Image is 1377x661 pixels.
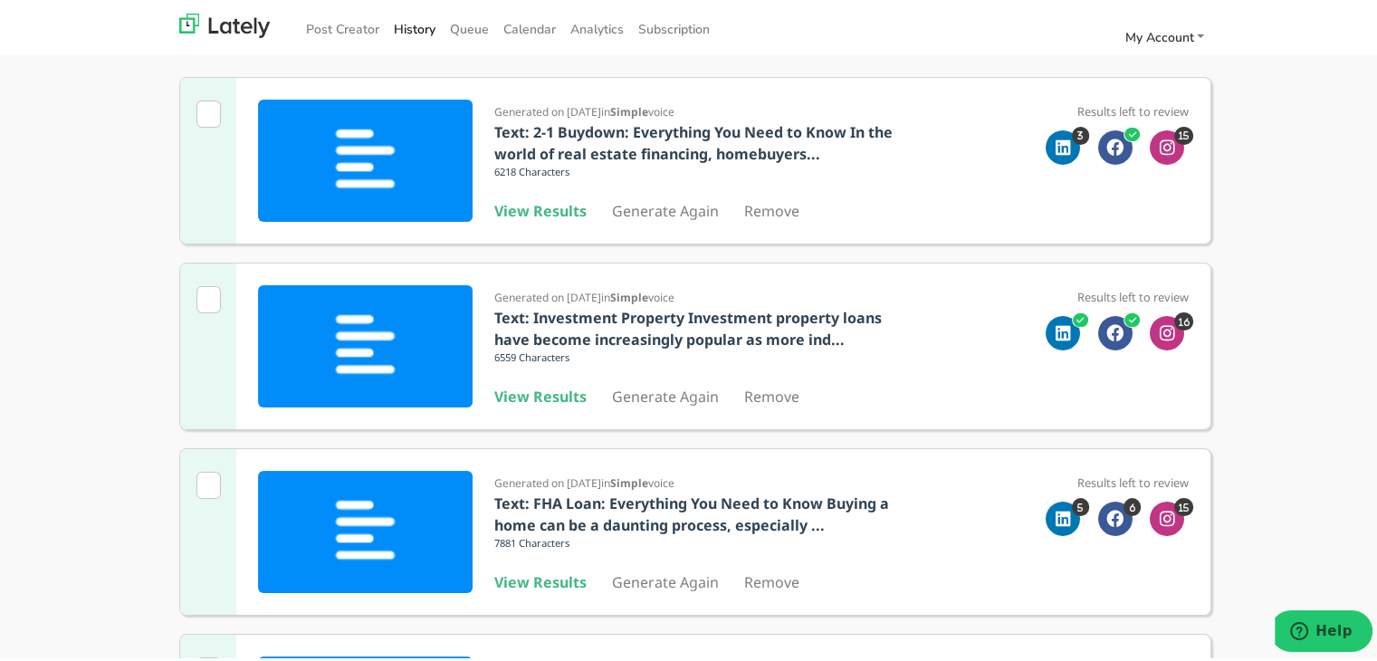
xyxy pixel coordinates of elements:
[494,119,893,160] b: Text: 2-1 Buydown: Everything You Need to Know In the world of real estate financing, homebuyers...
[494,532,906,552] p: 7881 Characters
[494,197,587,217] a: View Results
[1077,100,1189,116] small: Results left to review
[1077,285,1189,302] small: Results left to review
[601,472,674,487] span: in voice
[612,569,719,589] a: Generate Again
[258,467,473,589] img: iiIIXcUTBizii4EUcUfAijih4EUcUvIgjCl7EEQUv4oiCF3FEwYs4ouBFHFHwIo4oeBFHFLyIIwpexIliEf4JM+OiyzCnm2AA...
[1275,607,1372,652] iframe: Opens a widget where you can find more information
[744,383,799,403] a: Remove
[494,490,889,532] b: Text: FHA Loan: Everything You Need to Know Buying a home can be a daunting process, especially ...
[494,569,587,589] a: View Results
[179,10,270,34] img: lately_logo_nav.700ca2e7.jpg
[443,11,496,41] a: Queue
[610,286,648,302] b: Simple
[387,11,443,41] a: History
[494,472,601,487] span: Generated on [DATE]
[744,197,799,217] a: Remove
[601,286,674,302] span: in voice
[612,383,719,403] a: Generate Again
[612,197,719,217] a: Generate Again
[494,304,882,346] b: Text: Investment Property Investment property loans have become increasingly popular as more ind...
[631,11,717,41] a: Subscription
[494,286,601,302] span: Generated on [DATE]
[299,11,387,41] a: Post Creator
[610,472,648,487] b: Simple
[1117,19,1211,49] a: My Account
[503,17,556,34] span: Calendar
[563,11,631,41] a: Analytics
[258,96,473,218] img: iiIIXcUTBizii4EUcUfAijih4EUcUvIgjCl7EEQUv4oiCF3FEwYs4ouBFHFHwIo4oeBFHFLyIIwpexIliEf4JM+OiyzCnm2AA...
[601,101,674,116] span: in voice
[610,101,648,116] b: Simple
[494,347,906,367] p: 6559 Characters
[1077,471,1189,487] small: Results left to review
[494,383,587,403] a: View Results
[258,282,473,404] img: iiIIXcUTBizii4EUcUfAijih4EUcUvIgjCl7EEQUv4oiCF3FEwYs4ouBFHFHwIo4oeBFHFLyIIwpexIliEf4JM+OiyzCnm2AA...
[494,161,906,181] p: 6218 Characters
[744,569,799,589] a: Remove
[494,101,601,116] span: Generated on [DATE]
[1124,25,1193,43] span: My Account
[496,11,563,41] a: Calendar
